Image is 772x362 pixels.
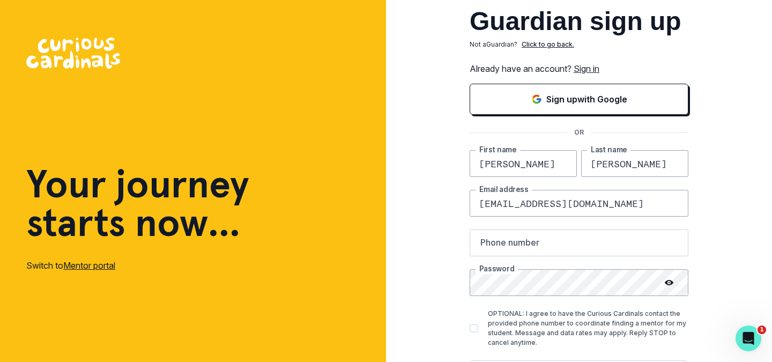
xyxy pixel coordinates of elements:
p: Already have an account? [470,62,688,75]
p: Sign up with Google [546,93,627,106]
p: Click to go back. [522,40,574,49]
img: Curious Cardinals Logo [26,38,120,69]
span: 1 [758,326,766,334]
iframe: Intercom live chat [736,326,761,351]
a: Mentor portal [63,260,115,271]
p: OPTIONAL: I agree to have the Curious Cardinals contact the provided phone number to coordinate f... [488,309,688,348]
p: Not a Guardian ? [470,40,517,49]
p: OR [568,128,590,137]
h1: Your journey starts now... [26,165,249,242]
h2: Guardian sign up [470,9,688,34]
a: Sign in [574,63,599,74]
button: Sign in with Google (GSuite) [470,84,688,115]
span: Switch to [26,260,63,271]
